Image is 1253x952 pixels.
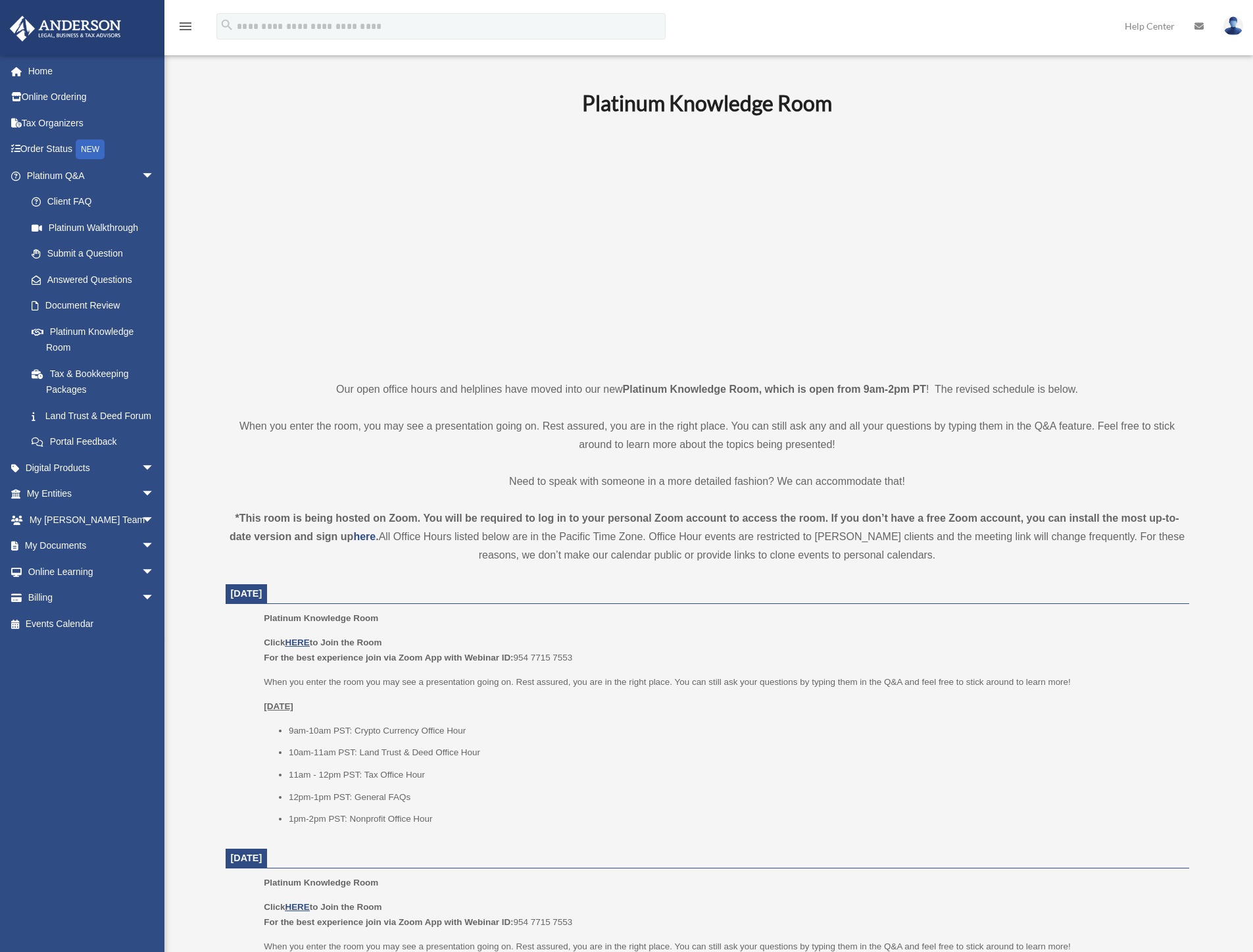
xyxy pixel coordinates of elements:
a: Client FAQ [18,189,174,215]
a: Home [9,58,174,84]
span: Platinum Knowledge Room [264,613,378,623]
b: Click to Join the Room [264,638,381,647]
span: arrow_drop_down [141,481,168,508]
span: arrow_drop_down [141,585,168,612]
a: Billingarrow_drop_down [9,585,174,611]
u: [DATE] [264,701,293,711]
p: When you enter the room you may see a presentation going on. Rest assured, you are in the right p... [264,674,1179,690]
p: When you enter the room, you may see a presentation going on. Rest assured, you are in the right ... [226,417,1189,454]
a: Events Calendar [9,611,174,637]
strong: . [376,531,378,542]
a: HERE [285,638,309,647]
div: All Office Hours listed below are in the Pacific Time Zone. Office Hour events are restricted to ... [226,509,1189,564]
b: For the best experience join via Zoom App with Webinar ID: [264,653,513,663]
a: Order StatusNEW [9,136,174,163]
strong: Platinum Knowledge Room, which is open from 9am-2pm PT [623,384,926,395]
strong: *This room is being hosted on Zoom. You will be required to log in to your personal Zoom account ... [230,513,1179,542]
b: Click to Join the Room [264,902,381,912]
a: My [PERSON_NAME] Teamarrow_drop_down [9,507,174,533]
a: Online Learningarrow_drop_down [9,559,174,585]
a: Platinum Q&Aarrow_drop_down [9,163,174,189]
span: arrow_drop_down [141,455,168,482]
a: Tax & Bookkeeping Packages [18,361,174,403]
li: 9am-10am PST: Crypto Currency Office Hour [289,723,1180,739]
a: here [353,531,376,542]
a: Platinum Walkthrough [18,214,174,241]
span: [DATE] [231,853,262,863]
a: menu [178,23,193,34]
i: search [220,18,234,32]
a: Portal Feedback [18,429,174,455]
a: Tax Organizers [9,110,174,136]
a: Submit a Question [18,241,174,267]
a: My Documentsarrow_drop_down [9,533,174,559]
a: Document Review [18,293,174,319]
li: 11am - 12pm PST: Tax Office Hour [289,767,1180,783]
b: Platinum Knowledge Room [582,90,832,116]
li: 1pm-2pm PST: Nonprofit Office Hour [289,811,1180,827]
img: User Pic [1223,16,1243,36]
p: Need to speak with someone in a more detailed fashion? We can accommodate that! [226,472,1189,491]
a: Online Ordering [9,84,174,111]
a: Land Trust & Deed Forum [18,403,174,429]
span: arrow_drop_down [141,507,168,534]
a: Platinum Knowledge Room [18,318,168,361]
span: arrow_drop_down [141,533,168,560]
a: My Entitiesarrow_drop_down [9,481,174,507]
span: arrow_drop_down [141,163,168,189]
p: 954 7715 7553 [264,899,1179,930]
a: Answered Questions [18,266,174,293]
b: For the best experience join via Zoom App with Webinar ID: [264,917,513,927]
a: Digital Productsarrow_drop_down [9,455,174,481]
span: [DATE] [231,588,262,599]
img: Anderson Advisors Platinum Portal [6,16,125,41]
li: 12pm-1pm PST: General FAQs [289,789,1180,805]
span: arrow_drop_down [141,559,168,586]
span: Platinum Knowledge Room [264,878,378,888]
div: NEW [76,139,105,159]
p: 954 7715 7553 [264,635,1179,666]
a: HERE [285,902,309,912]
i: menu [178,18,193,34]
li: 10am-11am PST: Land Trust & Deed Office Hour [289,745,1180,761]
p: Our open office hours and helplines have moved into our new ! The revised schedule is below. [226,380,1189,399]
iframe: 231110_Toby_KnowledgeRoom [510,134,904,356]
